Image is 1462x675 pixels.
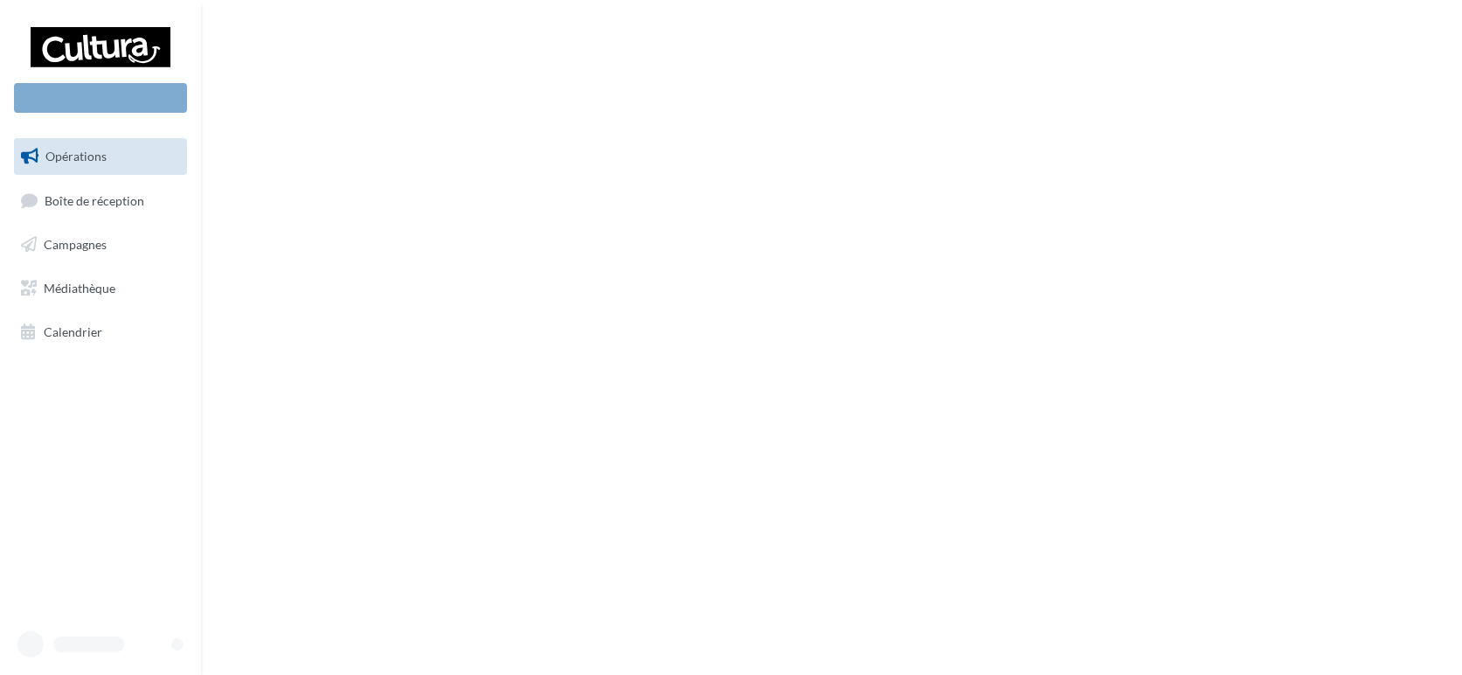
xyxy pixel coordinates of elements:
a: Médiathèque [10,270,191,307]
span: Boîte de réception [45,192,144,207]
span: Médiathèque [44,281,115,296]
a: Boîte de réception [10,182,191,219]
a: Campagnes [10,226,191,263]
span: Campagnes [44,237,107,252]
span: Opérations [45,149,107,164]
a: Calendrier [10,314,191,351]
span: Calendrier [44,324,102,338]
div: Nouvelle campagne [14,83,187,113]
a: Opérations [10,138,191,175]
